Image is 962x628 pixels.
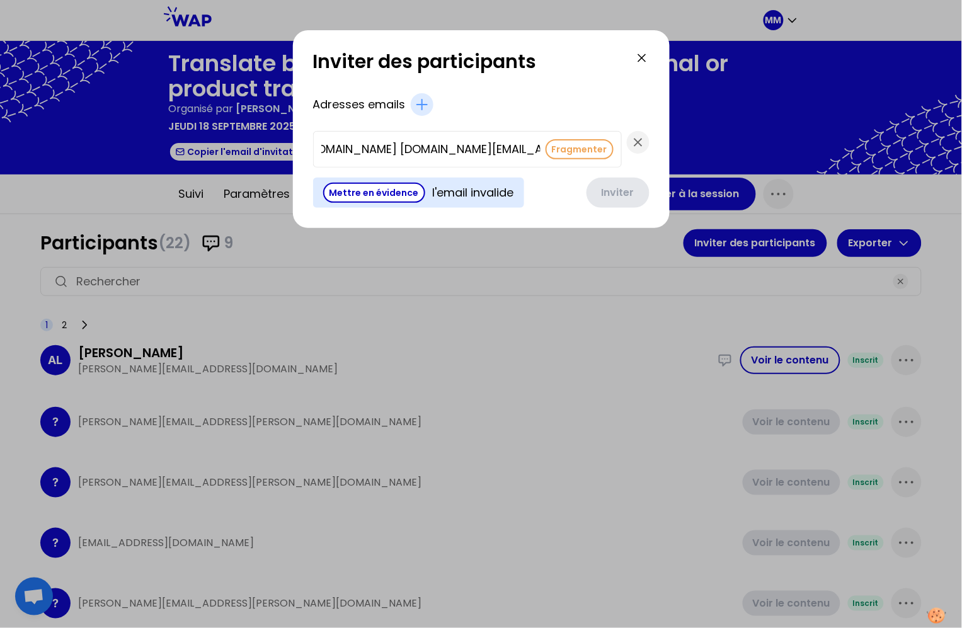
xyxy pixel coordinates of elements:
h4: Adresses emails [313,96,406,113]
button: Inviter [587,178,650,208]
h2: Inviter des participants [313,50,634,78]
p: l'email invalide [433,184,514,202]
input: TAPEZ un email ou COLLEZ une liste d'emails [321,140,541,158]
button: Mettre en évidence [323,183,425,203]
button: Fragmenter [546,139,614,159]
